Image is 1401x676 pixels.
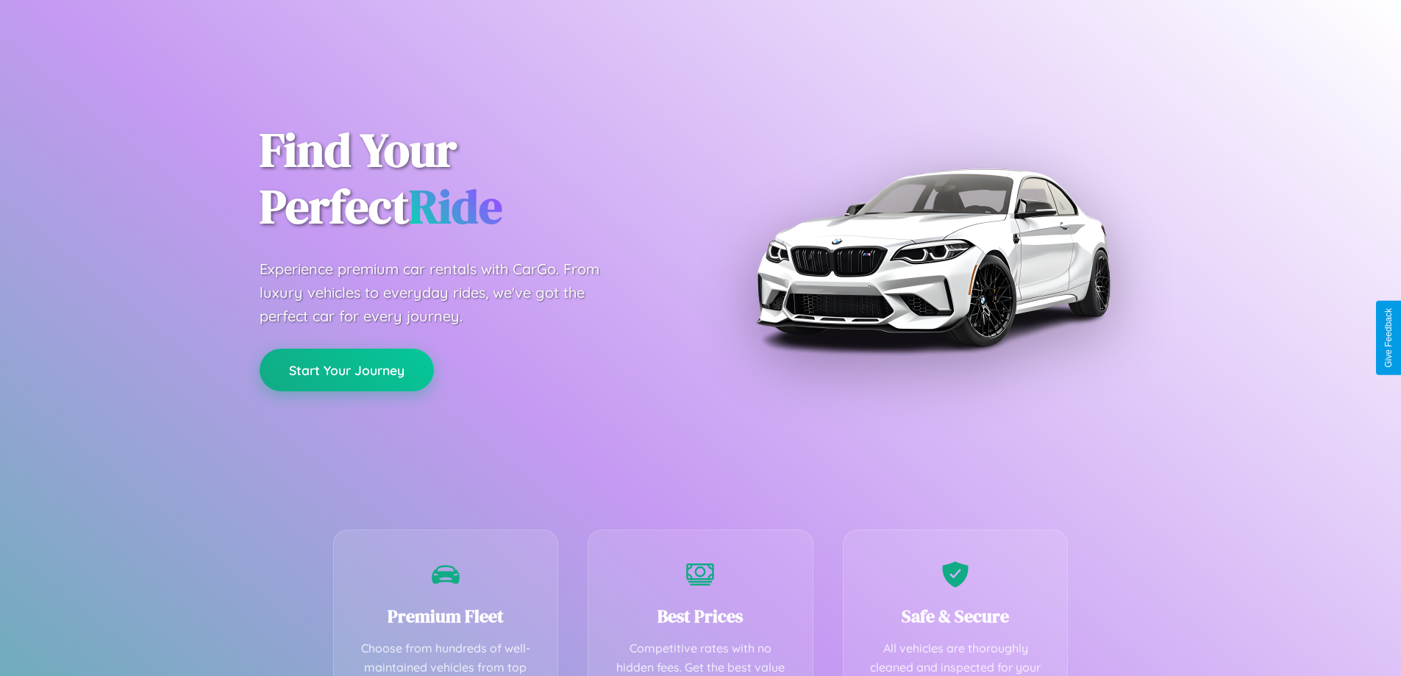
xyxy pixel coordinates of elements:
h3: Premium Fleet [356,604,536,628]
div: Give Feedback [1383,308,1394,368]
span: Ride [409,174,502,238]
p: Experience premium car rentals with CarGo. From luxury vehicles to everyday rides, we've got the ... [260,257,627,328]
img: Premium BMW car rental vehicle [749,74,1116,441]
h3: Best Prices [610,604,791,628]
h3: Safe & Secure [866,604,1046,628]
button: Start Your Journey [260,349,434,391]
h1: Find Your Perfect [260,122,679,235]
